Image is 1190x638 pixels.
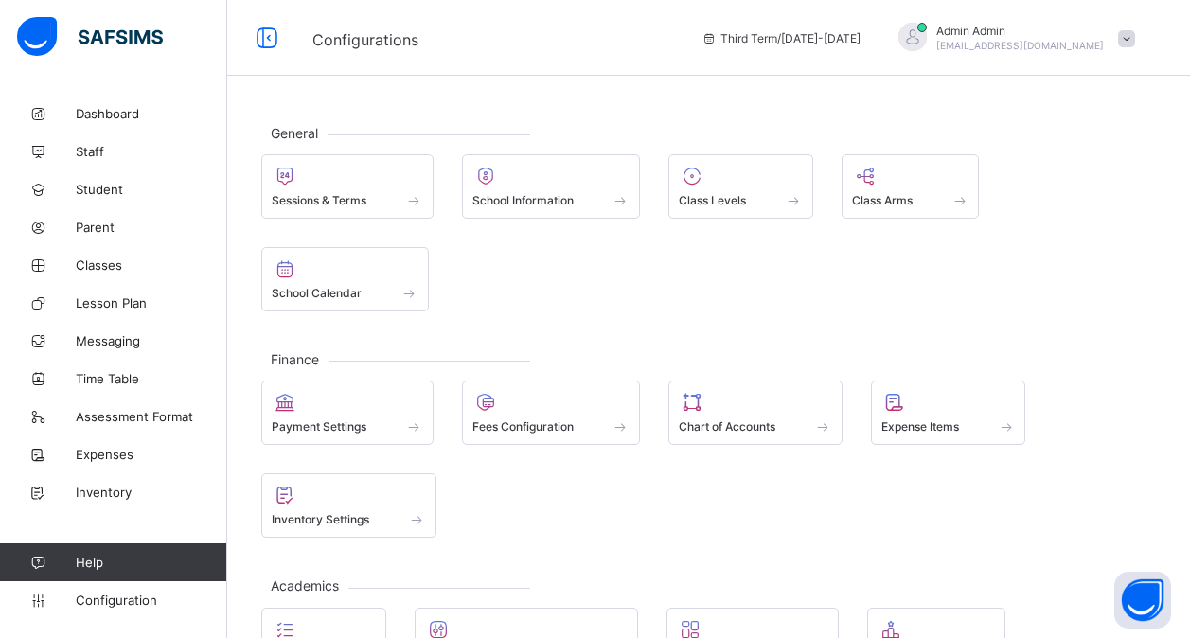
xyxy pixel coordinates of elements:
[261,154,434,219] div: Sessions & Terms
[76,447,227,462] span: Expenses
[76,106,227,121] span: Dashboard
[76,333,227,348] span: Messaging
[871,381,1026,445] div: Expense Items
[312,30,418,49] span: Configurations
[76,409,227,424] span: Assessment Format
[76,555,226,570] span: Help
[76,295,227,310] span: Lesson Plan
[261,351,329,367] span: Finance
[272,193,366,207] span: Sessions & Terms
[679,193,746,207] span: Class Levels
[702,31,861,45] span: session/term information
[679,419,775,434] span: Chart of Accounts
[936,40,1104,51] span: [EMAIL_ADDRESS][DOMAIN_NAME]
[76,220,227,235] span: Parent
[936,24,1104,38] span: Admin Admin
[462,154,641,219] div: School Information
[668,381,843,445] div: Chart of Accounts
[261,577,348,594] span: Academics
[76,257,227,273] span: Classes
[881,419,959,434] span: Expense Items
[472,193,574,207] span: School Information
[472,419,574,434] span: Fees Configuration
[272,512,369,526] span: Inventory Settings
[1114,572,1171,629] button: Open asap
[17,17,163,57] img: safsims
[842,154,980,219] div: Class Arms
[272,419,366,434] span: Payment Settings
[852,193,913,207] span: Class Arms
[261,381,434,445] div: Payment Settings
[261,473,436,538] div: Inventory Settings
[668,154,813,219] div: Class Levels
[76,144,227,159] span: Staff
[76,485,227,500] span: Inventory
[272,286,362,300] span: School Calendar
[462,381,641,445] div: Fees Configuration
[879,23,1145,54] div: AdminAdmin
[76,371,227,386] span: Time Table
[261,247,429,311] div: School Calendar
[261,125,328,141] span: General
[76,182,227,197] span: Student
[76,593,226,608] span: Configuration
